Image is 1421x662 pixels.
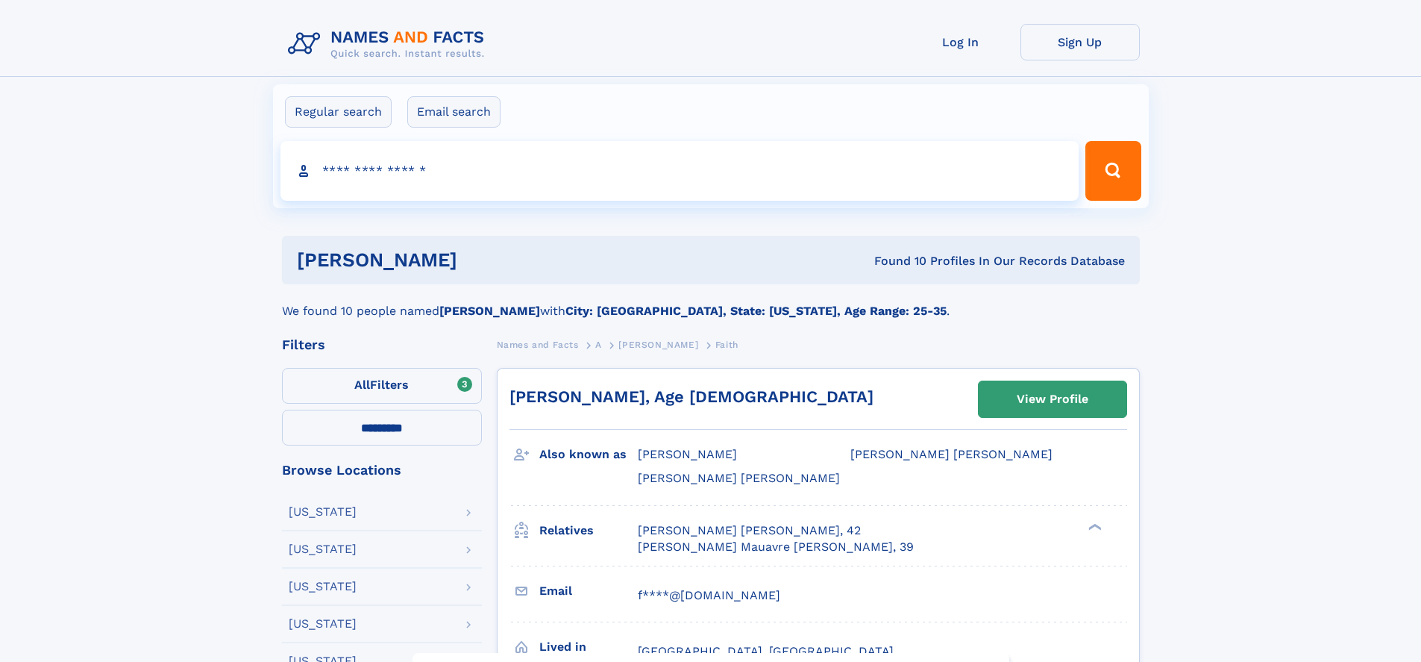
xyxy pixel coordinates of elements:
h3: Lived in [539,634,638,660]
a: View Profile [979,381,1126,417]
div: Filters [282,338,482,352]
div: [US_STATE] [289,618,357,630]
img: Logo Names and Facts [282,24,497,64]
span: [GEOGRAPHIC_DATA], [GEOGRAPHIC_DATA] [638,644,894,658]
div: Found 10 Profiles In Our Records Database [665,253,1125,269]
label: Filters [282,368,482,404]
input: search input [280,141,1079,201]
a: Log In [901,24,1020,60]
div: [US_STATE] [289,543,357,555]
h3: Email [539,578,638,604]
span: [PERSON_NAME] [PERSON_NAME] [638,471,840,485]
label: Email search [407,96,501,128]
div: [US_STATE] [289,581,357,593]
span: [PERSON_NAME] [638,447,737,461]
a: Names and Facts [497,335,579,354]
button: Search Button [1085,141,1141,201]
a: Sign Up [1020,24,1140,60]
div: View Profile [1017,382,1088,416]
span: [PERSON_NAME] [618,340,698,350]
h3: Also known as [539,442,638,467]
a: [PERSON_NAME] [PERSON_NAME], 42 [638,522,861,539]
h3: Relatives [539,518,638,543]
div: Browse Locations [282,463,482,477]
h1: [PERSON_NAME] [297,251,666,269]
label: Regular search [285,96,392,128]
span: [PERSON_NAME] [PERSON_NAME] [850,447,1053,461]
a: [PERSON_NAME] Mauavre [PERSON_NAME], 39 [638,539,914,555]
a: A [595,335,602,354]
div: We found 10 people named with . [282,284,1140,320]
a: [PERSON_NAME], Age [DEMOGRAPHIC_DATA] [509,387,873,406]
span: Faith [715,340,738,350]
a: [PERSON_NAME] [618,335,698,354]
span: A [595,340,602,350]
b: City: [GEOGRAPHIC_DATA], State: [US_STATE], Age Range: 25-35 [565,304,947,318]
div: [US_STATE] [289,506,357,518]
span: All [354,378,370,392]
div: ❯ [1085,522,1102,531]
b: [PERSON_NAME] [439,304,540,318]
